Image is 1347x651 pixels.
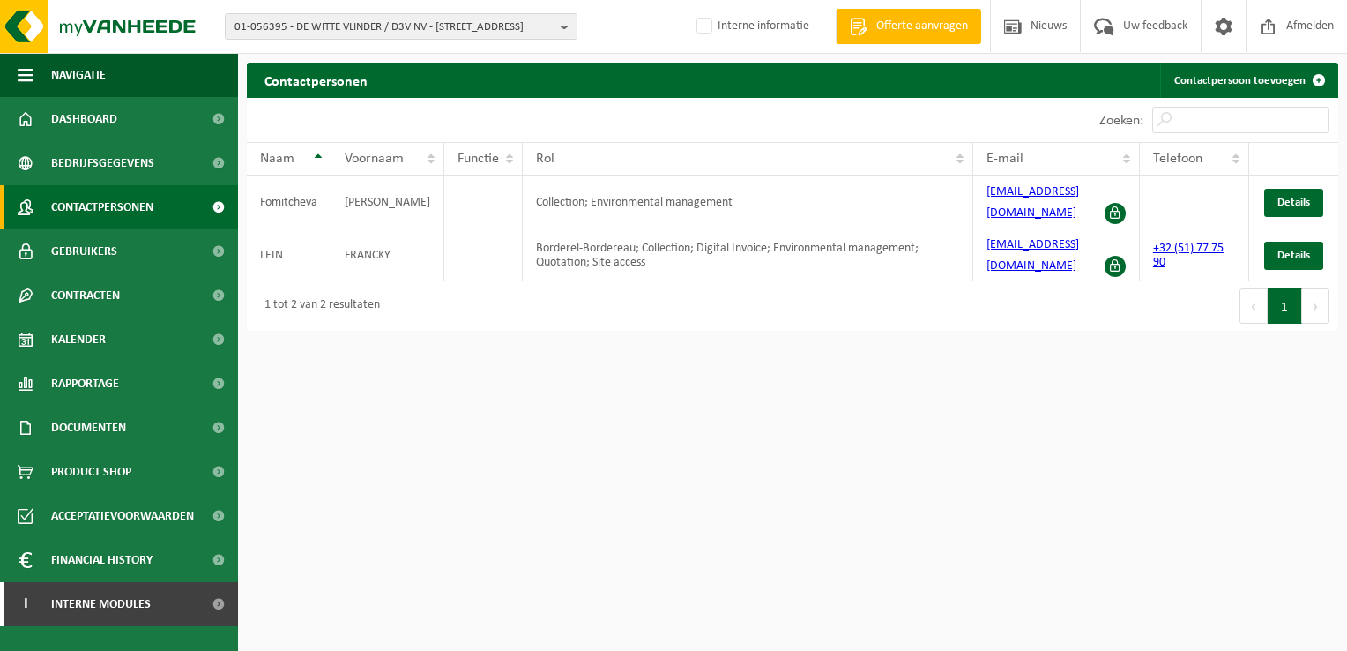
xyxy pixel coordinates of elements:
[234,14,554,41] span: 01-056395 - DE WITTE VLINDER / D3V NV - [STREET_ADDRESS]
[1160,63,1336,98] a: Contactpersoon toevoegen
[51,273,120,318] span: Contracten
[1277,250,1310,261] span: Details
[1264,242,1323,270] a: Details
[986,238,1079,273] a: [EMAIL_ADDRESS][DOMAIN_NAME]
[458,152,499,166] span: Functie
[523,176,973,228] td: Collection; Environmental management
[51,229,117,273] span: Gebruikers
[51,494,194,538] span: Acceptatievoorwaarden
[986,185,1079,220] a: [EMAIL_ADDRESS][DOMAIN_NAME]
[51,362,119,406] span: Rapportage
[1302,288,1329,324] button: Next
[51,538,153,582] span: Financial History
[51,450,131,494] span: Product Shop
[51,97,117,141] span: Dashboard
[1239,288,1268,324] button: Previous
[247,228,331,281] td: LEIN
[51,318,106,362] span: Kalender
[260,152,294,166] span: Naam
[986,152,1023,166] span: E-mail
[331,228,444,281] td: FRANCKY
[51,406,126,450] span: Documenten
[1264,189,1323,217] a: Details
[256,290,380,322] div: 1 tot 2 van 2 resultaten
[225,13,577,40] button: 01-056395 - DE WITTE VLINDER / D3V NV - [STREET_ADDRESS]
[1099,114,1143,128] label: Zoeken:
[345,152,404,166] span: Voornaam
[693,13,809,40] label: Interne informatie
[51,185,153,229] span: Contactpersonen
[536,152,554,166] span: Rol
[1268,288,1302,324] button: 1
[18,582,33,626] span: I
[1153,152,1202,166] span: Telefoon
[51,53,106,97] span: Navigatie
[247,176,331,228] td: Fomitcheva
[331,176,444,228] td: [PERSON_NAME]
[51,582,151,626] span: Interne modules
[836,9,981,44] a: Offerte aanvragen
[1153,242,1224,269] a: +32 (51) 77 75 90
[1277,197,1310,208] span: Details
[247,63,385,97] h2: Contactpersonen
[51,141,154,185] span: Bedrijfsgegevens
[872,18,972,35] span: Offerte aanvragen
[523,228,973,281] td: Borderel-Bordereau; Collection; Digital Invoice; Environmental management; Quotation; Site access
